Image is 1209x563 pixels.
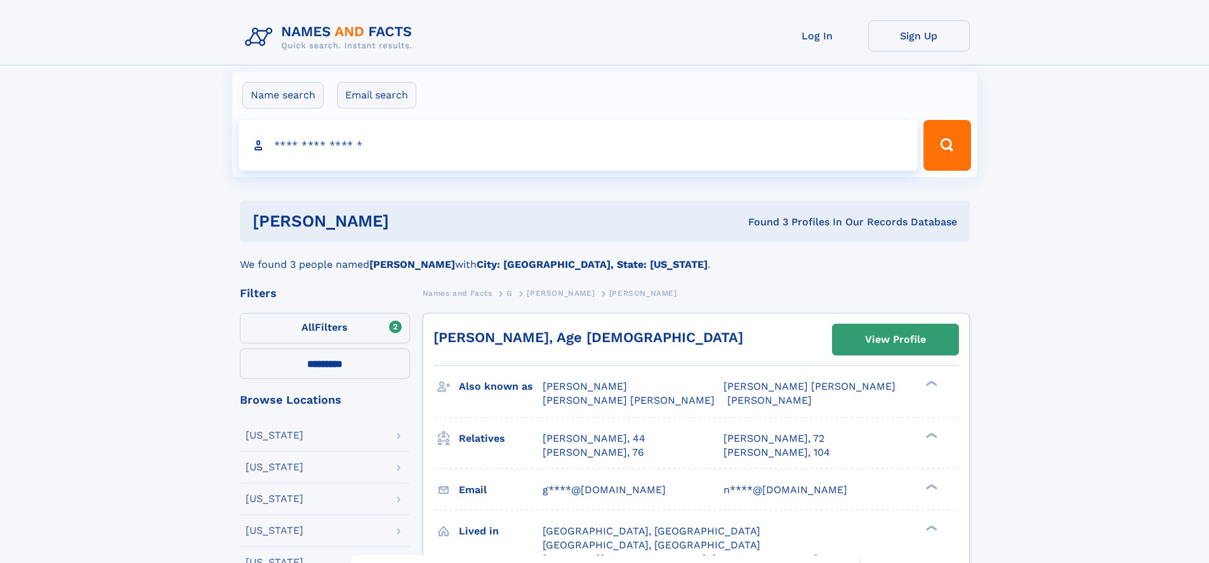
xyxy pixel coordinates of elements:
span: [PERSON_NAME] [543,380,627,392]
div: We found 3 people named with . [240,242,970,272]
h3: Lived in [459,520,543,542]
a: [PERSON_NAME] [527,285,595,301]
div: Browse Locations [240,394,410,406]
label: Email search [337,82,416,109]
a: G [506,285,513,301]
b: City: [GEOGRAPHIC_DATA], State: [US_STATE] [477,258,708,270]
div: [US_STATE] [246,462,303,472]
button: Search Button [923,120,970,171]
b: [PERSON_NAME] [369,258,455,270]
label: Name search [242,82,324,109]
span: [PERSON_NAME] [609,289,677,298]
a: [PERSON_NAME], 76 [543,446,644,460]
span: [PERSON_NAME] [PERSON_NAME] [543,394,715,406]
h3: Relatives [459,428,543,449]
a: [PERSON_NAME], 72 [723,432,824,446]
h3: Also known as [459,376,543,397]
a: Names and Facts [423,285,492,301]
a: Sign Up [868,20,970,51]
h3: Email [459,479,543,501]
a: View Profile [833,324,958,355]
div: ❯ [923,431,938,439]
div: Found 3 Profiles In Our Records Database [569,215,957,229]
div: [US_STATE] [246,526,303,536]
div: [US_STATE] [246,494,303,504]
span: [GEOGRAPHIC_DATA], [GEOGRAPHIC_DATA] [543,525,760,537]
div: Filters [240,288,410,299]
div: ❯ [923,482,938,491]
div: View Profile [865,325,926,354]
div: ❯ [923,524,938,532]
a: [PERSON_NAME], Age [DEMOGRAPHIC_DATA] [433,329,743,345]
span: [PERSON_NAME] [PERSON_NAME] [723,380,895,392]
label: Filters [240,313,410,343]
span: [GEOGRAPHIC_DATA], [GEOGRAPHIC_DATA] [543,539,760,551]
a: Log In [767,20,868,51]
span: G [506,289,513,298]
span: All [301,321,315,333]
input: search input [239,120,918,171]
a: [PERSON_NAME], 44 [543,432,645,446]
h1: [PERSON_NAME] [253,213,569,229]
img: Logo Names and Facts [240,20,423,55]
div: [US_STATE] [246,430,303,440]
a: [PERSON_NAME], 104 [723,446,830,460]
span: [PERSON_NAME] [527,289,595,298]
span: [PERSON_NAME] [727,394,812,406]
div: ❯ [923,380,938,388]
